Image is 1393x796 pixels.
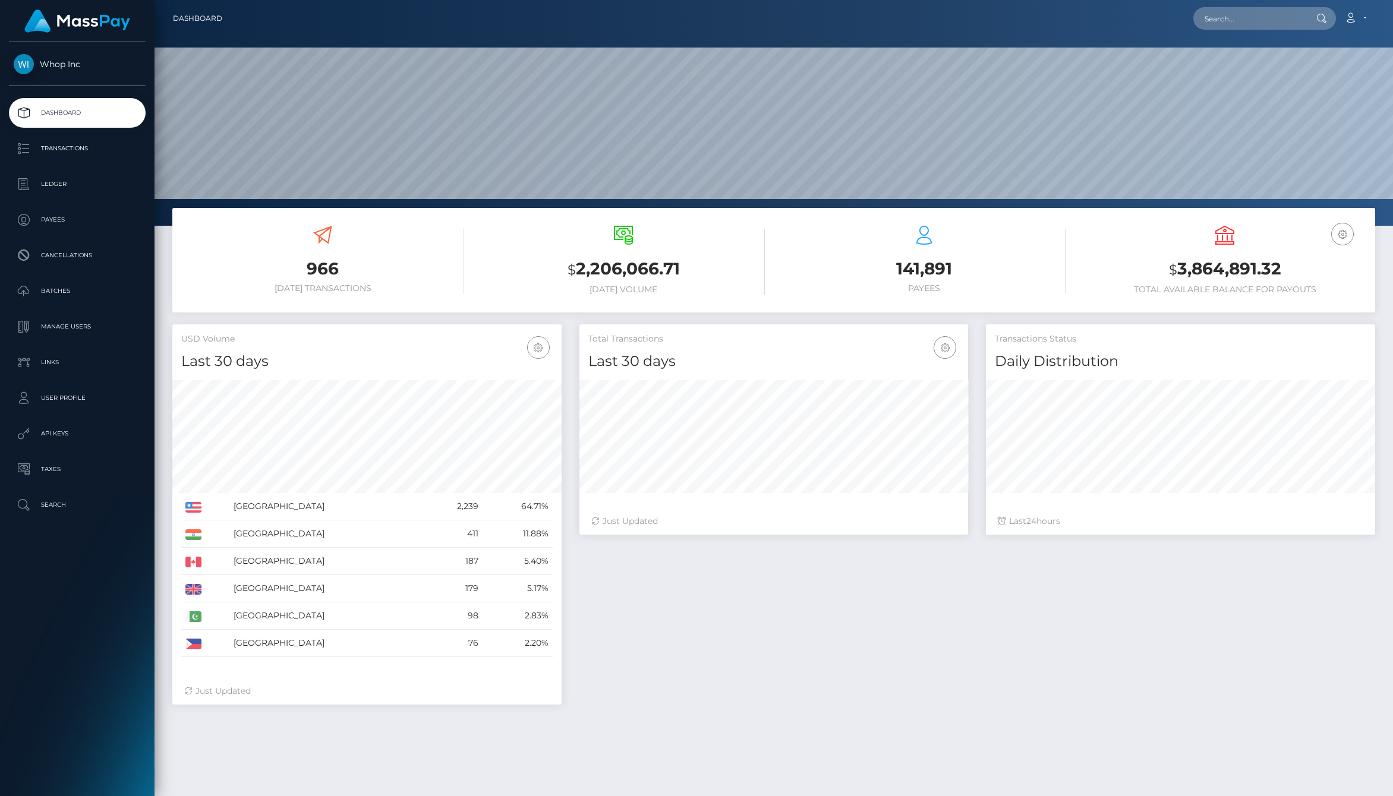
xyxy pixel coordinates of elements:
[568,261,576,278] small: $
[14,460,141,478] p: Taxes
[9,383,146,413] a: User Profile
[995,333,1366,345] h5: Transactions Status
[9,490,146,520] a: Search
[24,10,130,33] img: MassPay Logo
[14,211,141,229] p: Payees
[588,333,960,345] h5: Total Transactions
[998,515,1363,527] div: Last hours
[185,557,201,567] img: CA.png
[9,312,146,342] a: Manage Users
[9,419,146,448] a: API Keys
[185,611,201,622] img: PK.png
[1026,516,1036,526] span: 24
[181,351,553,372] h4: Last 30 days
[483,575,553,602] td: 5.17%
[229,602,424,630] td: [GEOGRAPHIC_DATA]
[185,529,201,540] img: IN.png
[483,602,553,630] td: 2.83%
[588,351,960,372] h4: Last 30 days
[9,454,146,484] a: Taxes
[14,318,141,336] p: Manage Users
[229,520,424,548] td: [GEOGRAPHIC_DATA]
[14,54,34,74] img: Whop Inc
[184,685,550,697] div: Just Updated
[1083,257,1366,282] h3: 3,864,891.32
[14,496,141,514] p: Search
[181,283,464,293] h6: [DATE] Transactions
[14,140,141,157] p: Transactions
[229,575,424,602] td: [GEOGRAPHIC_DATA]
[482,257,765,282] h3: 2,206,066.71
[783,283,1066,293] h6: Payees
[14,389,141,407] p: User Profile
[482,285,765,295] h6: [DATE] Volume
[424,548,483,575] td: 187
[1083,285,1366,295] h6: Total Available Balance for Payouts
[783,257,1066,280] h3: 141,891
[14,175,141,193] p: Ledger
[14,104,141,122] p: Dashboard
[424,520,483,548] td: 411
[483,630,553,657] td: 2.20%
[14,282,141,300] p: Batches
[229,493,424,520] td: [GEOGRAPHIC_DATA]
[1193,7,1305,30] input: Search...
[995,351,1366,372] h4: Daily Distribution
[229,548,424,575] td: [GEOGRAPHIC_DATA]
[181,333,553,345] h5: USD Volume
[185,639,201,649] img: PH.png
[424,602,483,630] td: 98
[14,425,141,443] p: API Keys
[9,98,146,128] a: Dashboard
[14,353,141,371] p: Links
[229,630,424,657] td: [GEOGRAPHIC_DATA]
[483,520,553,548] td: 11.88%
[9,241,146,270] a: Cancellations
[591,515,957,527] div: Just Updated
[185,584,201,595] img: GB.png
[14,247,141,264] p: Cancellations
[424,575,483,602] td: 179
[9,59,146,70] span: Whop Inc
[483,493,553,520] td: 64.71%
[185,502,201,513] img: US.png
[9,134,146,163] a: Transactions
[9,205,146,235] a: Payees
[424,630,483,657] td: 76
[9,169,146,199] a: Ledger
[424,493,483,520] td: 2,239
[9,348,146,377] a: Links
[181,257,464,280] h3: 966
[173,6,222,31] a: Dashboard
[9,276,146,306] a: Batches
[483,548,553,575] td: 5.40%
[1169,261,1177,278] small: $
